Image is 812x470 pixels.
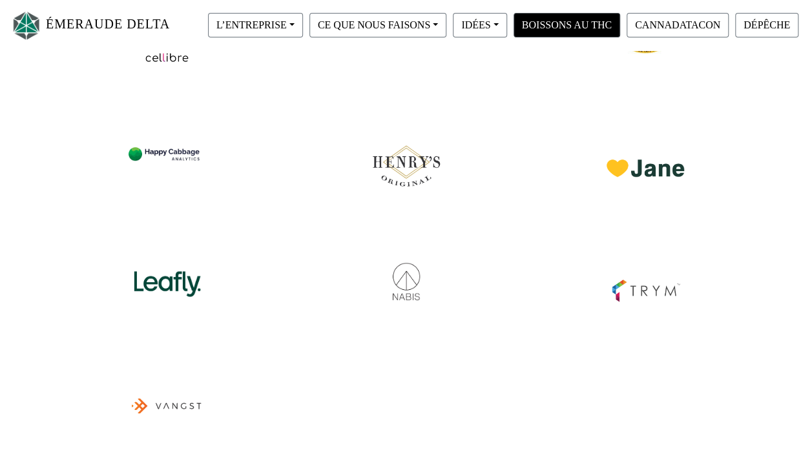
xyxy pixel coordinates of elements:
[453,13,506,37] button: IDÉES
[627,13,729,37] button: CANNADATACON
[10,8,43,43] img: Logo
[129,363,206,444] img: Vangst
[129,127,206,174] img: HCA
[607,249,684,307] img: trym
[309,13,446,37] button: CE QUE NOUS FAISONS
[510,19,623,30] a: BOISSONS AU THC
[129,249,206,302] img: feuillue
[735,13,798,37] button: DÉPÊCHE
[732,19,802,30] a: DÉPÊCHE
[10,5,170,46] a: ÉMERAUDE DELTA
[368,127,445,192] img: Henrys
[514,13,620,37] button: BOISSONS AU THC
[623,19,732,30] a: CANNADATACON
[368,249,445,302] img: Nabis
[607,127,684,177] img: Jane
[46,17,170,31] font: ÉMERAUDE DELTA
[208,13,303,37] button: L’ENTREPRISE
